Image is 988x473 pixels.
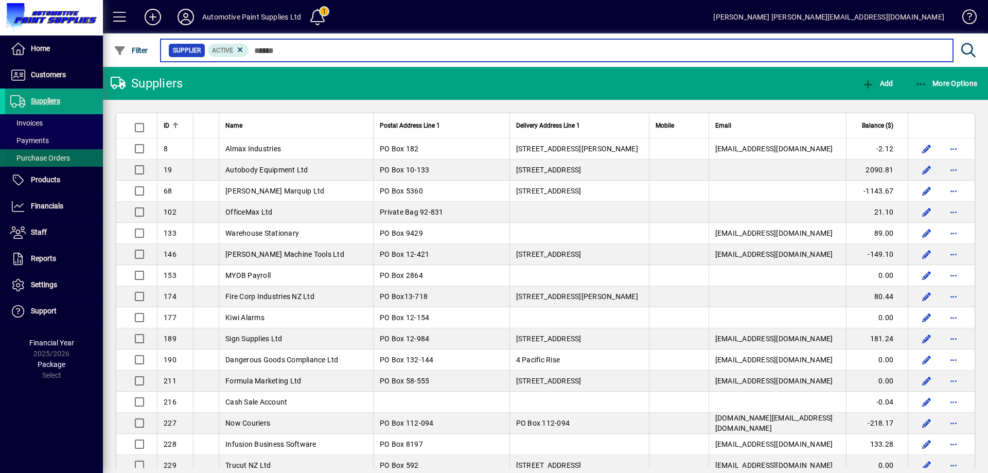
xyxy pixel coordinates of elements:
a: Payments [5,132,103,149]
button: Edit [919,415,935,431]
td: -0.04 [846,392,908,413]
button: More options [945,330,962,347]
td: 21.10 [846,202,908,223]
span: [STREET_ADDRESS][PERSON_NAME] [516,145,638,153]
a: Settings [5,272,103,298]
td: 2090.81 [846,160,908,181]
span: PO Box 132-144 [380,356,434,364]
a: Knowledge Base [955,2,975,36]
span: Balance ($) [862,120,893,131]
span: Now Couriers [225,419,270,427]
span: Almax Industries [225,145,281,153]
span: PO Box 58-555 [380,377,429,385]
span: Formula Marketing Ltd [225,377,301,385]
span: PO Box 9429 [380,229,423,237]
span: PO Box 10-133 [380,166,429,174]
span: [STREET_ADDRESS][PERSON_NAME] [516,292,638,301]
span: Kiwi Alarms [225,313,264,322]
span: [STREET_ADDRESS] [516,461,581,469]
a: Purchase Orders [5,149,103,167]
span: Settings [31,281,57,289]
span: Products [31,176,60,184]
span: 177 [164,313,177,322]
td: 80.44 [846,286,908,307]
td: 181.24 [846,328,908,349]
span: PO Box 2864 [380,271,423,279]
button: More options [945,415,962,431]
span: Support [31,307,57,315]
td: 89.00 [846,223,908,244]
span: Invoices [10,119,43,127]
span: PO Box 592 [380,461,419,469]
span: [EMAIL_ADDRESS][DOMAIN_NAME] [715,377,833,385]
button: Add [136,8,169,26]
span: [PERSON_NAME] Marquip Ltd [225,187,324,195]
span: Purchase Orders [10,154,70,162]
td: -2.12 [846,138,908,160]
div: Email [715,120,840,131]
span: [STREET_ADDRESS] [516,166,581,174]
span: Fire Corp Industries NZ Ltd [225,292,314,301]
span: PO Box 12-421 [380,250,429,258]
a: Invoices [5,114,103,132]
a: Staff [5,220,103,246]
button: More options [945,267,962,284]
span: [DOMAIN_NAME][EMAIL_ADDRESS][DOMAIN_NAME] [715,414,833,432]
a: Customers [5,62,103,88]
div: Mobile [656,120,702,131]
span: Payments [10,136,49,145]
button: Edit [919,288,935,305]
span: OfficeMax Ltd [225,208,272,216]
span: Financial Year [29,339,74,347]
span: Supplier [173,45,201,56]
span: Email [715,120,731,131]
button: More options [945,352,962,368]
button: Filter [111,41,151,60]
span: Trucut NZ Ltd [225,461,271,469]
a: Support [5,299,103,324]
span: Package [38,360,65,369]
span: [PERSON_NAME] Machine Tools Ltd [225,250,344,258]
button: Edit [919,309,935,326]
span: Warehouse Stationary [225,229,299,237]
span: 190 [164,356,177,364]
div: ID [164,120,187,131]
span: 102 [164,208,177,216]
td: -1143.67 [846,181,908,202]
span: [STREET_ADDRESS] [516,335,581,343]
a: Financials [5,194,103,219]
td: 0.00 [846,371,908,392]
span: Reports [31,254,56,262]
span: 146 [164,250,177,258]
span: Cash Sale Account [225,398,287,406]
button: Edit [919,225,935,241]
span: 4 Pacific Rise [516,356,560,364]
span: 229 [164,461,177,469]
button: More options [945,436,962,452]
button: Edit [919,162,935,178]
div: Suppliers [111,75,183,92]
span: Add [862,79,893,87]
button: Edit [919,436,935,452]
button: Edit [919,204,935,220]
td: 133.28 [846,434,908,455]
button: Edit [919,330,935,347]
span: PO Box 8197 [380,440,423,448]
span: PO Box13-718 [380,292,428,301]
span: PO Box 5360 [380,187,423,195]
a: Reports [5,246,103,272]
button: More options [945,309,962,326]
button: Edit [919,352,935,368]
span: Financials [31,202,63,210]
button: Edit [919,246,935,262]
span: [EMAIL_ADDRESS][DOMAIN_NAME] [715,461,833,469]
span: [EMAIL_ADDRESS][DOMAIN_NAME] [715,250,833,258]
span: Postal Address Line 1 [380,120,440,131]
span: Delivery Address Line 1 [516,120,580,131]
button: More options [945,288,962,305]
span: 189 [164,335,177,343]
button: Add [859,74,895,93]
span: Autobody Equipment Ltd [225,166,308,174]
span: 68 [164,187,172,195]
span: Filter [114,46,148,55]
